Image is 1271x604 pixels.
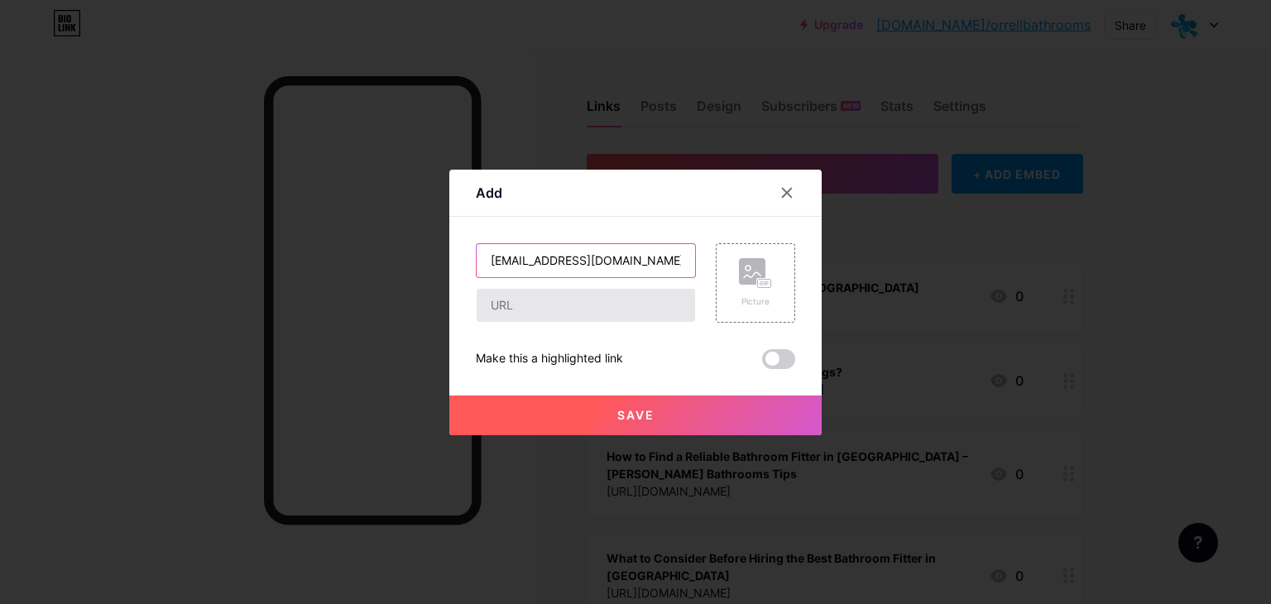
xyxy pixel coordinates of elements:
[449,395,822,435] button: Save
[739,295,772,308] div: Picture
[477,244,695,277] input: Title
[617,408,655,422] span: Save
[477,289,695,322] input: URL
[476,183,502,203] div: Add
[476,349,623,369] div: Make this a highlighted link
